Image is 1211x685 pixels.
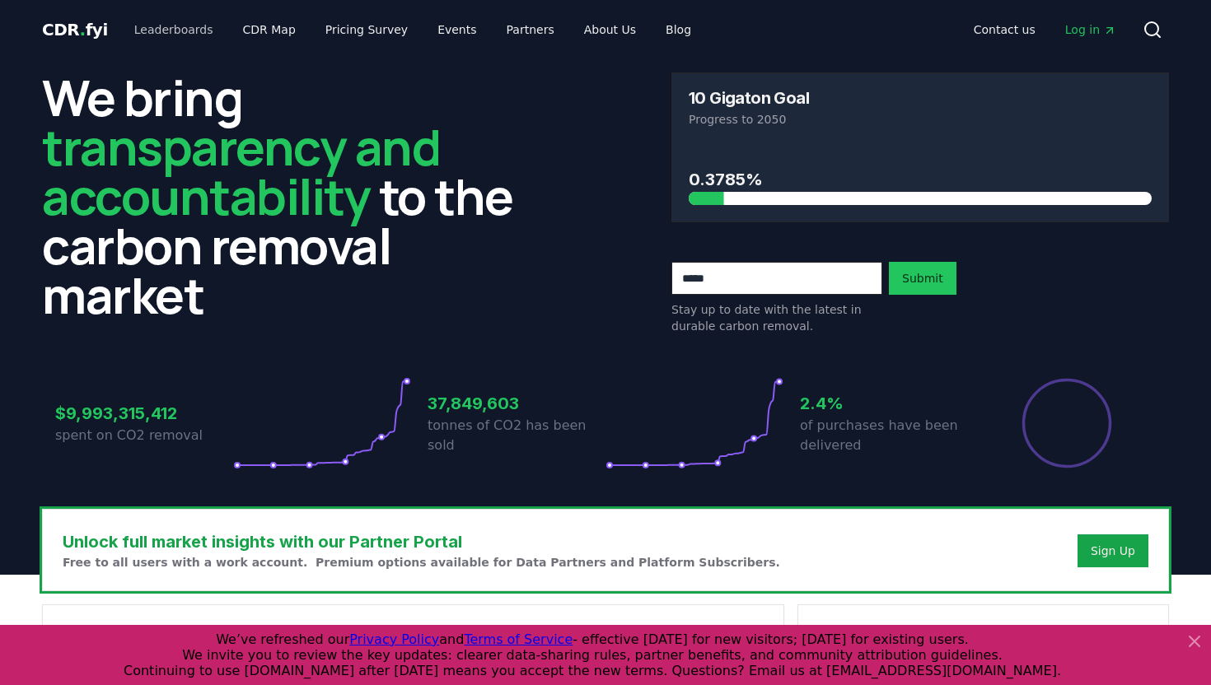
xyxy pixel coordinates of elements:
button: Sign Up [1078,534,1148,567]
p: Free to all users with a work account. Premium options available for Data Partners and Platform S... [63,554,780,571]
h3: 2.4% [800,391,978,416]
a: Leaderboards [121,15,227,44]
h3: 37,849,603 [428,391,605,416]
a: Blog [652,15,704,44]
div: Percentage of sales delivered [1021,377,1113,469]
nav: Main [121,15,704,44]
h3: 0.3785% [689,167,1152,192]
h3: Key Metrics [59,622,767,646]
p: spent on CO2 removal [55,426,233,445]
span: transparency and accountability [42,113,440,230]
p: Stay up to date with the latest in durable carbon removal. [671,301,882,334]
a: Pricing Survey [312,15,421,44]
button: Submit [889,262,956,295]
h3: $9,993,315,412 [55,401,233,426]
p: tonnes of CO2 has been sold [428,416,605,455]
span: . [80,20,86,40]
p: Progress to 2050 [689,111,1152,128]
h3: Leaderboards [815,622,928,646]
a: Contact us [961,15,1049,44]
p: of purchases have been delivered [800,416,978,455]
a: About Us [571,15,649,44]
a: Sign Up [1091,543,1135,559]
a: View All [1100,624,1152,644]
a: Log in [1052,15,1129,44]
a: CDR.fyi [42,18,108,41]
h2: We bring to the carbon removal market [42,72,540,319]
a: CDR Map [230,15,309,44]
span: Log in [1065,21,1116,38]
h3: Unlock full market insights with our Partner Portal [63,529,780,554]
nav: Main [961,15,1129,44]
a: Events [424,15,489,44]
span: CDR fyi [42,20,108,40]
h3: 10 Gigaton Goal [689,90,809,106]
a: Partners [493,15,568,44]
